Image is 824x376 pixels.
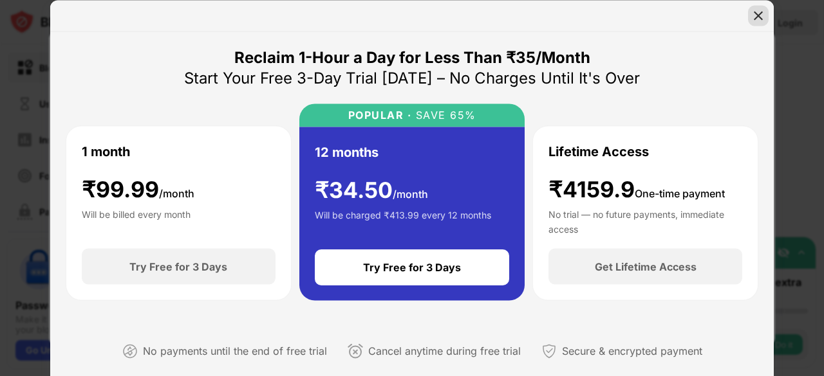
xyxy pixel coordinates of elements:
[393,187,428,200] span: /month
[548,208,742,233] div: No trial — no future payments, immediate access
[348,343,363,359] img: cancel-anytime
[143,342,327,361] div: No payments until the end of free trial
[315,177,428,203] div: ₹ 34.50
[82,208,191,233] div: Will be billed every month
[82,176,194,202] div: ₹ 99.99
[548,176,725,202] div: ₹4159.9
[411,109,476,121] div: SAVE 65%
[315,208,491,234] div: Will be charged ₹413.99 every 12 months
[368,342,521,361] div: Cancel anytime during free trial
[562,342,702,361] div: Secure & encrypted payment
[234,47,590,67] div: Reclaim 1-Hour a Day for Less Than ₹35/Month
[363,261,461,274] div: Try Free for 3 Days
[348,109,412,121] div: POPULAR ·
[129,260,227,273] div: Try Free for 3 Days
[548,141,649,161] div: Lifetime Access
[595,260,697,273] div: Get Lifetime Access
[122,343,138,359] img: not-paying
[635,186,725,199] span: One-time payment
[159,186,194,199] span: /month
[82,141,130,161] div: 1 month
[541,343,557,359] img: secured-payment
[315,142,379,161] div: 12 months
[184,67,640,88] div: Start Your Free 3-Day Trial [DATE] – No Charges Until It's Over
